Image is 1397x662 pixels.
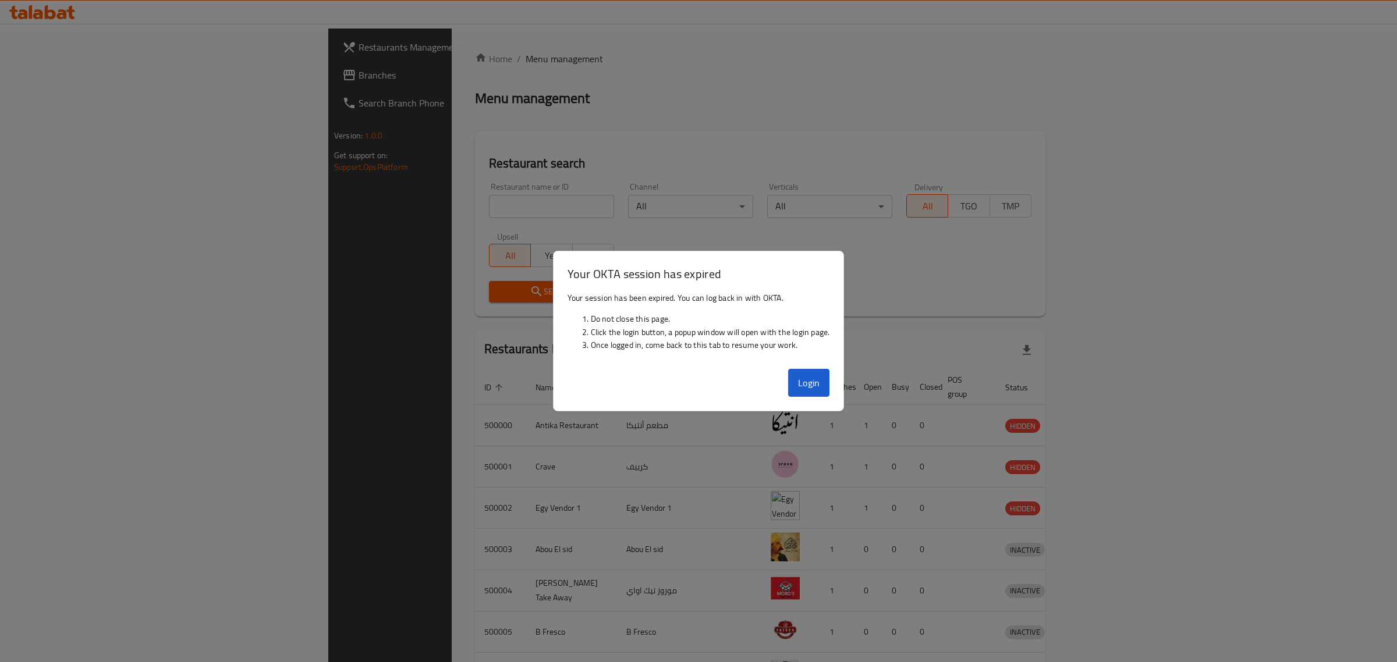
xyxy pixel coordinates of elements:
li: Once logged in, come back to this tab to resume your work. [591,339,830,351]
h3: Your OKTA session has expired [568,265,830,282]
button: Login [788,369,830,397]
li: Do not close this page. [591,312,830,325]
div: Your session has been expired. You can log back in with OKTA. [554,287,844,365]
li: Click the login button, a popup window will open with the login page. [591,326,830,339]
